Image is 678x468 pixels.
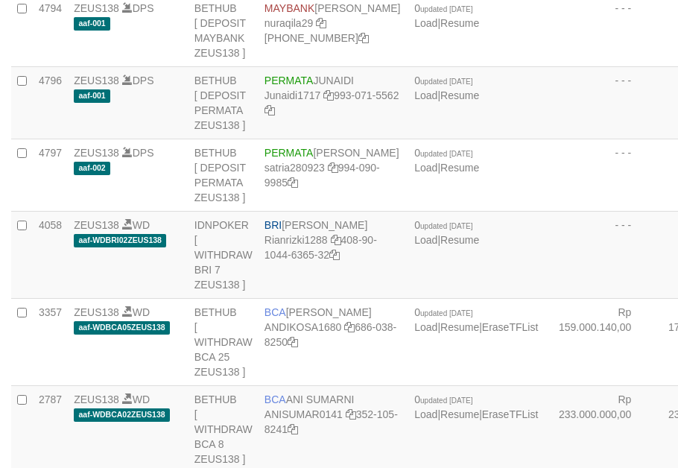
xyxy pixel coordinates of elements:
a: Resume [440,321,479,333]
a: ZEUS138 [74,2,119,14]
td: Rp 159.000.140,00 [544,298,653,385]
span: 0 [414,393,472,405]
a: Copy 9940909985 to clipboard [288,177,298,189]
a: Resume [440,234,479,246]
span: BCA [264,306,286,318]
span: updated [DATE] [420,396,472,405]
a: Copy 3521058241 to clipboard [288,423,298,435]
a: Copy ANISUMAR0141 to clipboard [346,408,356,420]
span: PERMATA [264,147,314,159]
span: PERMATA [264,75,314,86]
a: Junaidi1717 [264,89,321,101]
td: - - - [544,139,653,211]
span: | [414,2,479,29]
a: Resume [440,89,479,101]
td: [PERSON_NAME] 686-038-8250 [259,298,408,385]
a: ANDIKOSA1680 [264,321,342,333]
td: 4797 [33,139,68,211]
span: BCA [264,393,286,405]
td: WD [68,298,188,385]
a: Load [414,321,437,333]
a: Copy 6860388250 to clipboard [288,336,298,348]
a: Copy 8743968600 to clipboard [358,32,369,44]
a: Copy Rianrizki1288 to clipboard [331,234,341,246]
a: Load [414,162,437,174]
td: DPS [68,139,188,211]
span: 0 [414,147,472,159]
a: Load [414,17,437,29]
a: Resume [440,162,479,174]
a: Copy Junaidi1717 to clipboard [323,89,334,101]
span: 0 [414,306,472,318]
a: Copy satria280923 to clipboard [328,162,338,174]
td: BETHUB [ DEPOSIT PERMATA ZEUS138 ] [188,139,259,211]
span: 0 [414,2,472,14]
a: Rianrizki1288 [264,234,328,246]
a: ZEUS138 [74,75,119,86]
span: aaf-001 [74,89,110,102]
span: updated [DATE] [420,309,472,317]
a: ZEUS138 [74,147,119,159]
td: 4058 [33,211,68,298]
a: ZEUS138 [74,306,119,318]
a: ZEUS138 [74,393,119,405]
span: 0 [414,75,472,86]
a: Copy 9930715562 to clipboard [264,104,275,116]
td: [PERSON_NAME] 408-90-1044-6365-32 [259,211,408,298]
span: | | [414,306,538,333]
span: | [414,75,479,101]
td: - - - [544,66,653,139]
a: Load [414,234,437,246]
span: updated [DATE] [420,78,472,86]
span: | | [414,393,538,420]
td: JUNAIDI 993-071-5562 [259,66,408,139]
a: Resume [440,408,479,420]
span: updated [DATE] [420,150,472,158]
a: ANISUMAR0141 [264,408,343,420]
span: aaf-WDBCA02ZEUS138 [74,408,170,421]
span: aaf-002 [74,162,110,174]
td: 3357 [33,298,68,385]
a: satria280923 [264,162,325,174]
td: 4796 [33,66,68,139]
td: - - - [544,211,653,298]
span: 0 [414,219,472,231]
span: BRI [264,219,282,231]
a: ZEUS138 [74,219,119,231]
span: updated [DATE] [420,222,472,230]
a: Copy ANDIKOSA1680 to clipboard [344,321,355,333]
td: BETHUB [ DEPOSIT PERMATA ZEUS138 ] [188,66,259,139]
span: | [414,219,479,246]
td: BETHUB [ WITHDRAW BCA 25 ZEUS138 ] [188,298,259,385]
a: Copy 408901044636532 to clipboard [329,249,340,261]
a: Copy nuraqila29 to clipboard [316,17,326,29]
span: updated [DATE] [420,5,472,13]
a: Load [414,89,437,101]
span: MAYBANK [264,2,314,14]
a: EraseTFList [482,321,538,333]
span: aaf-WDBRI02ZEUS138 [74,234,166,247]
td: IDNPOKER [ WITHDRAW BRI 7 ZEUS138 ] [188,211,259,298]
td: WD [68,211,188,298]
span: | [414,147,479,174]
a: Resume [440,17,479,29]
a: nuraqila29 [264,17,313,29]
span: aaf-WDBCA05ZEUS138 [74,321,170,334]
a: EraseTFList [482,408,538,420]
a: Load [414,408,437,420]
td: [PERSON_NAME] 994-090-9985 [259,139,408,211]
span: aaf-001 [74,17,110,30]
td: DPS [68,66,188,139]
